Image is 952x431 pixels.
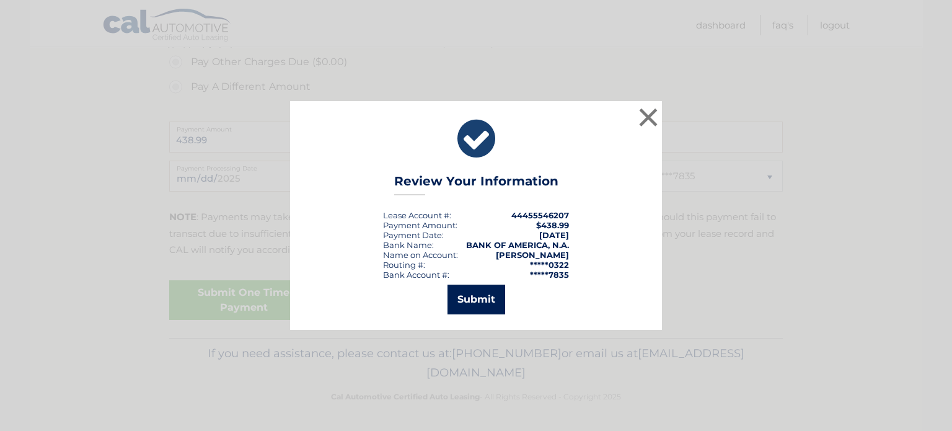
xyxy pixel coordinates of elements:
[383,230,444,240] div: :
[383,230,442,240] span: Payment Date
[383,250,458,260] div: Name on Account:
[511,210,569,220] strong: 44455546207
[447,285,505,314] button: Submit
[383,240,434,250] div: Bank Name:
[539,230,569,240] span: [DATE]
[466,240,569,250] strong: BANK OF AMERICA, N.A.
[383,270,449,280] div: Bank Account #:
[383,220,457,230] div: Payment Amount:
[383,260,425,270] div: Routing #:
[383,210,451,220] div: Lease Account #:
[536,220,569,230] span: $438.99
[394,174,558,195] h3: Review Your Information
[496,250,569,260] strong: [PERSON_NAME]
[636,105,661,130] button: ×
